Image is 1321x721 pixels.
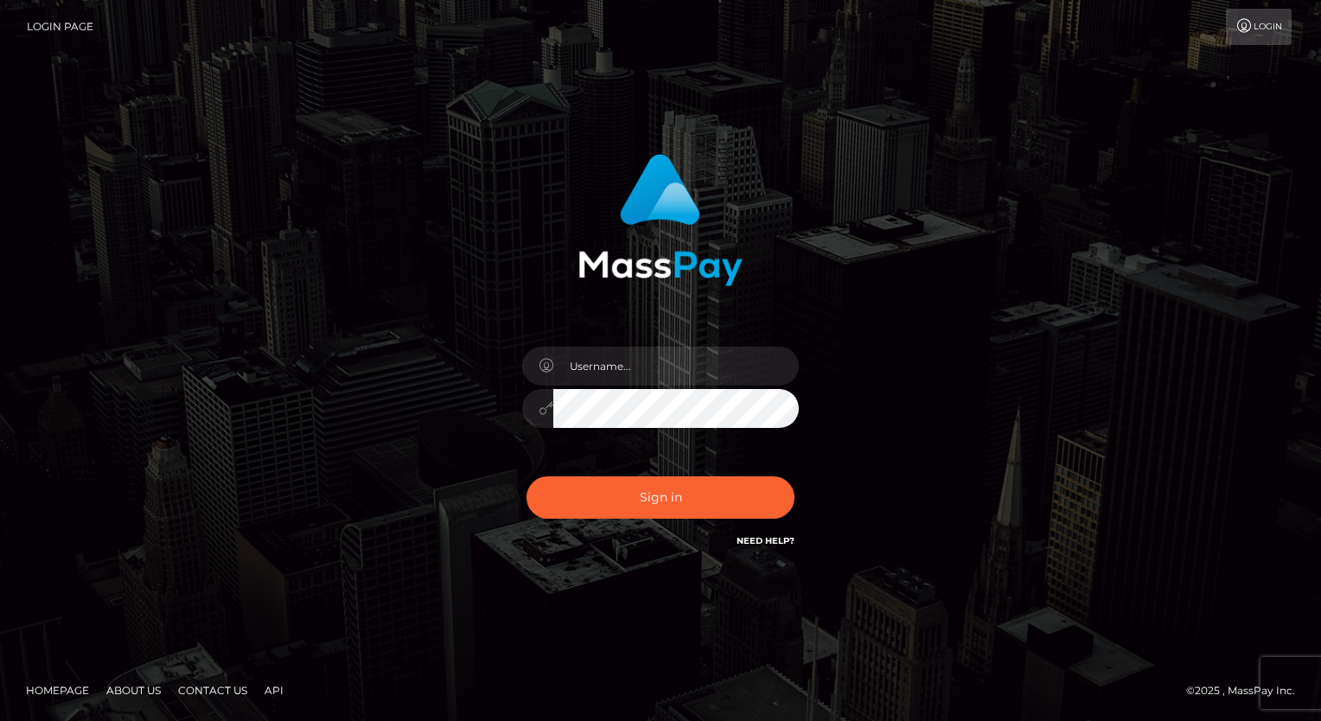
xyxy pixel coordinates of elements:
a: Homepage [19,677,96,704]
a: Login [1226,9,1292,45]
a: Need Help? [737,535,795,546]
div: © 2025 , MassPay Inc. [1186,681,1308,700]
a: API [258,677,290,704]
a: Login Page [27,9,93,45]
a: About Us [99,677,168,704]
img: MassPay Login [578,154,743,286]
input: Username... [553,347,799,386]
a: Contact Us [171,677,254,704]
button: Sign in [526,476,795,519]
